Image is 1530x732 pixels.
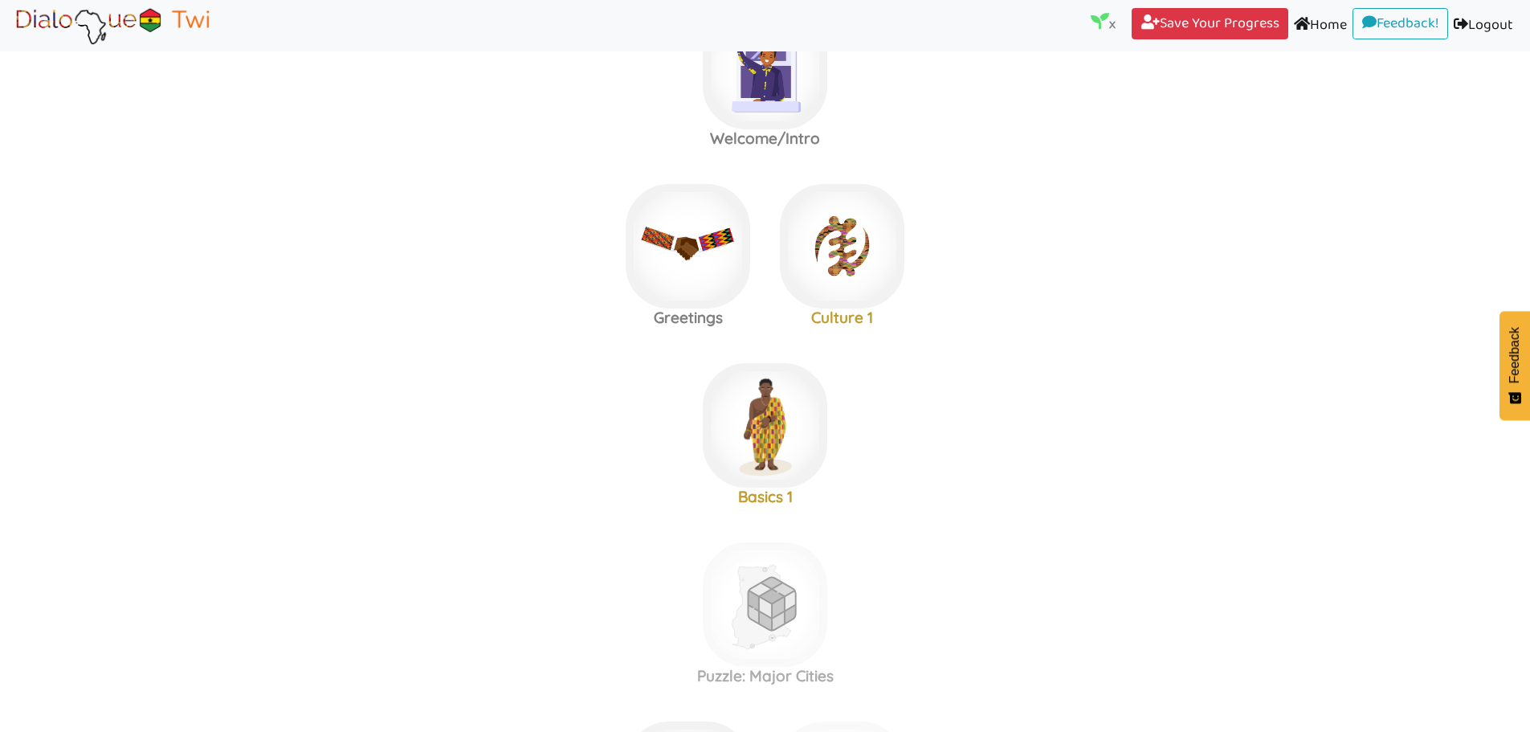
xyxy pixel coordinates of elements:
[1288,8,1353,44] a: Home
[765,309,920,327] h3: Culture 1
[703,363,827,488] img: akan-man-gold.ebcf6999.png
[1132,8,1288,40] a: Save Your Progress
[703,5,827,129] img: welcome-textile.9f7a6d7f.png
[780,184,904,309] img: adinkra_beredum.b0fe9998.png
[703,542,827,667] img: ghana-cities-rubiks-dgray3.8c345a13.png
[1499,311,1530,420] button: Feedback - Show survey
[611,309,765,327] h3: Greetings
[1091,12,1116,35] p: x
[688,488,843,506] h3: Basics 1
[888,192,912,216] img: r5+QtVXYuttHLoUAAAAABJRU5ErkJggg==
[811,550,835,575] img: r5+QtVXYuttHLoUAAAAABJRU5ErkJggg==
[734,192,758,216] img: r5+QtVXYuttHLoUAAAAABJRU5ErkJggg==
[11,6,214,46] img: Brand
[626,184,750,309] img: greetings.3fee7869.jpg
[811,371,835,395] img: r5+QtVXYuttHLoUAAAAABJRU5ErkJggg==
[1353,8,1448,40] a: Feedback!
[1508,327,1522,383] span: Feedback
[688,129,843,148] h3: Welcome/Intro
[688,667,843,685] h3: Puzzle: Major Cities
[1448,8,1519,44] a: Logout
